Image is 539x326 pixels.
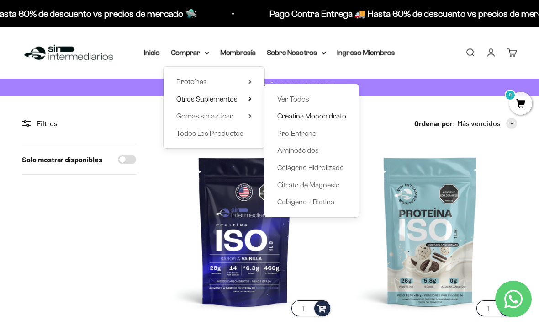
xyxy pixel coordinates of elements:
[277,129,317,137] span: Pre-Entreno
[158,144,332,318] img: Proteína Aislada ISO - Vainilla
[176,110,252,122] summary: Gomas sin azúcar
[171,47,209,59] summary: Comprar
[176,128,252,139] a: Todos Los Productos
[277,93,346,105] a: Ver Todos
[457,118,501,129] span: Más vendidos
[176,93,252,105] summary: Otros Suplementos
[267,47,326,59] summary: Sobre Nosotros
[277,112,346,120] span: Creatina Monohidrato
[176,78,207,86] span: Proteínas
[176,95,238,103] span: Otros Suplementos
[277,164,344,171] span: Colágeno Hidrolizado
[277,110,346,122] a: Creatina Monohidrato
[176,129,243,137] span: Todos Los Productos
[277,146,319,154] span: Aminoácidos
[277,181,340,189] span: Citrato de Magnesio
[277,128,346,139] a: Pre-Entreno
[277,198,334,206] span: Colágeno + Biotina
[220,48,256,56] a: Membresía
[144,48,160,56] a: Inicio
[343,144,517,318] img: Proteína Aislada ISO - Cookies & Cream
[22,118,136,129] div: Filtros
[176,76,252,88] summary: Proteínas
[505,90,516,101] mark: 0
[414,118,455,129] span: Ordenar por:
[277,95,309,103] span: Ver Todos
[176,112,233,120] span: Gomas sin azúcar
[277,162,346,174] a: Colágeno Hidrolizado
[277,179,346,191] a: Citrato de Magnesio
[457,118,517,129] button: Más vendidos
[277,196,346,208] a: Colágeno + Biotina
[277,144,346,156] a: Aminoácidos
[509,99,532,109] a: 0
[22,154,102,166] label: Solo mostrar disponibles
[337,48,395,56] a: Ingreso Miembros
